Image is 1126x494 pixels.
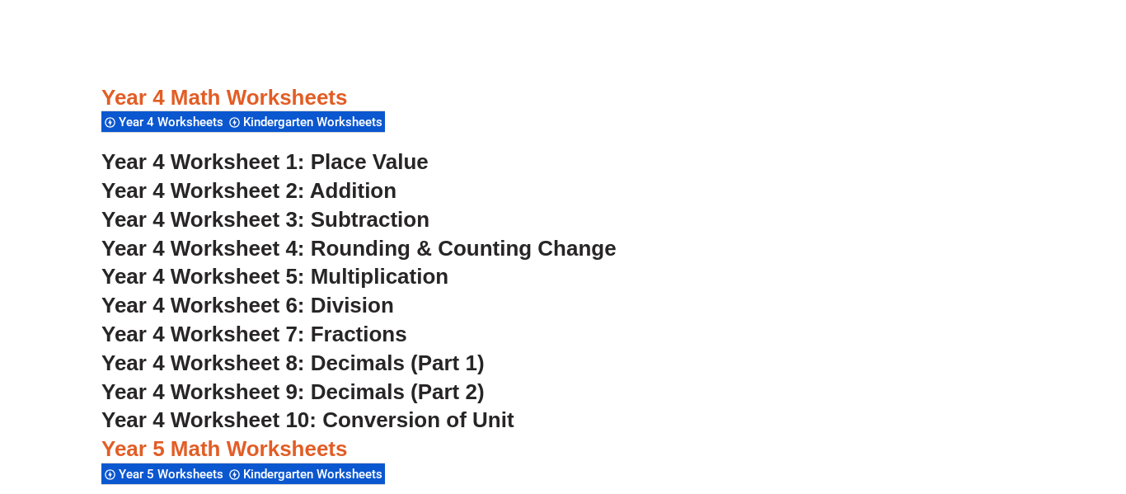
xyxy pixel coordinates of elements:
[101,351,485,375] a: Year 4 Worksheet 8: Decimals (Part 1)
[101,264,448,289] a: Year 4 Worksheet 5: Multiplication
[226,463,385,485] div: Kindergarten Worksheets
[226,111,385,133] div: Kindergarten Worksheets
[101,407,514,432] a: Year 4 Worksheet 10: Conversion of Unit
[101,293,394,318] a: Year 4 Worksheet 6: Division
[101,236,617,261] a: Year 4 Worksheet 4: Rounding & Counting Change
[101,178,396,203] a: Year 4 Worksheet 2: Addition
[119,115,228,129] span: Year 4 Worksheets
[119,467,228,482] span: Year 5 Worksheets
[101,111,226,133] div: Year 4 Worksheets
[101,149,429,174] a: Year 4 Worksheet 1: Place Value
[101,207,429,232] a: Year 4 Worksheet 3: Subtraction
[101,379,485,404] a: Year 4 Worksheet 9: Decimals (Part 2)
[101,435,1025,463] h3: Year 5 Math Worksheets
[243,467,387,482] span: Kindergarten Worksheets
[243,115,387,129] span: Kindergarten Worksheets
[101,463,226,485] div: Year 5 Worksheets
[852,308,1126,494] iframe: Chat Widget
[101,84,1025,112] h3: Year 4 Math Worksheets
[101,322,407,346] a: Year 4 Worksheet 7: Fractions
